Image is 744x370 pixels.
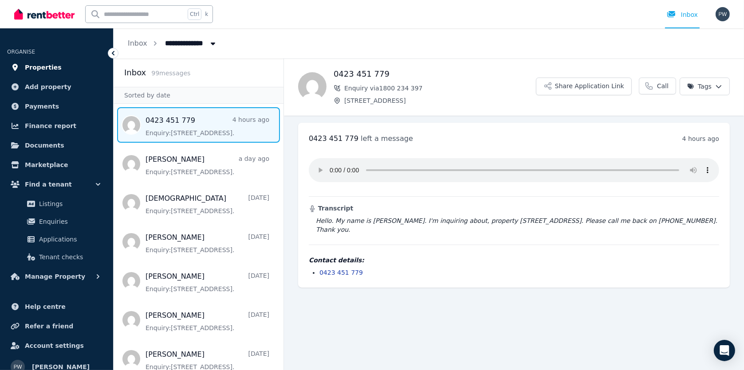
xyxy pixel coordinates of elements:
[7,78,106,96] a: Add property
[25,82,71,92] span: Add property
[7,136,106,154] a: Documents
[114,87,283,104] div: Sorted by date
[639,78,676,94] a: Call
[11,213,102,230] a: Enquiries
[25,62,62,73] span: Properties
[309,216,719,234] blockquote: Hello. My name is [PERSON_NAME]. I'm inquiring about, property [STREET_ADDRESS]. Please call me b...
[25,140,64,151] span: Documents
[7,317,106,335] a: Refer a friend
[309,204,719,213] h3: Transcript
[25,271,85,282] span: Manage Property
[205,11,208,18] span: k
[25,179,72,190] span: Find a tenant
[25,340,84,351] span: Account settings
[682,135,719,142] time: 4 hours ago
[319,269,363,276] a: 0423 451 779
[11,230,102,248] a: Applications
[7,175,106,193] button: Find a tenant
[7,156,106,174] a: Marketplace
[361,134,413,143] span: left a message
[146,193,269,215] a: [DEMOGRAPHIC_DATA][DATE]Enquiry:[STREET_ADDRESS].
[25,121,76,131] span: Finance report
[146,310,269,332] a: [PERSON_NAME][DATE]Enquiry:[STREET_ADDRESS].
[344,96,536,105] span: [STREET_ADDRESS]
[334,68,536,80] h1: 0423 451 779
[39,216,99,227] span: Enquiries
[146,115,269,137] a: 0423 451 7794 hours agoEnquiry:[STREET_ADDRESS].
[716,7,730,21] img: Paul Wigan
[151,70,190,77] span: 99 message s
[114,28,232,58] nav: Breadcrumb
[25,160,68,170] span: Marketplace
[128,39,147,47] a: Inbox
[25,301,66,312] span: Help centre
[309,256,719,265] h4: Contact details:
[11,248,102,266] a: Tenant checks
[146,232,269,254] a: [PERSON_NAME][DATE]Enquiry:[STREET_ADDRESS].
[7,49,35,55] span: ORGANISE
[7,117,106,135] a: Finance report
[7,58,106,76] a: Properties
[309,134,358,143] span: 0423 451 779
[146,154,269,176] a: [PERSON_NAME]a day agoEnquiry:[STREET_ADDRESS].
[7,268,106,285] button: Manage Property
[124,66,146,79] h2: Inbox
[25,101,59,112] span: Payments
[25,321,73,331] span: Refer a friend
[7,337,106,354] a: Account settings
[344,84,536,93] span: Enquiry via 1800 234 397
[298,72,327,101] img: 0423 451 779
[687,82,712,91] span: Tags
[667,10,698,19] div: Inbox
[657,82,669,90] span: Call
[7,298,106,315] a: Help centre
[7,97,106,115] a: Payments
[146,271,269,293] a: [PERSON_NAME][DATE]Enquiry:[STREET_ADDRESS].
[14,8,75,21] img: RentBetter
[39,252,99,262] span: Tenant checks
[39,234,99,245] span: Applications
[714,340,735,361] div: Open Intercom Messenger
[39,199,99,209] span: Listings
[680,78,730,95] button: Tags
[188,8,201,20] span: Ctrl
[536,78,632,95] button: Share Application Link
[11,195,102,213] a: Listings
